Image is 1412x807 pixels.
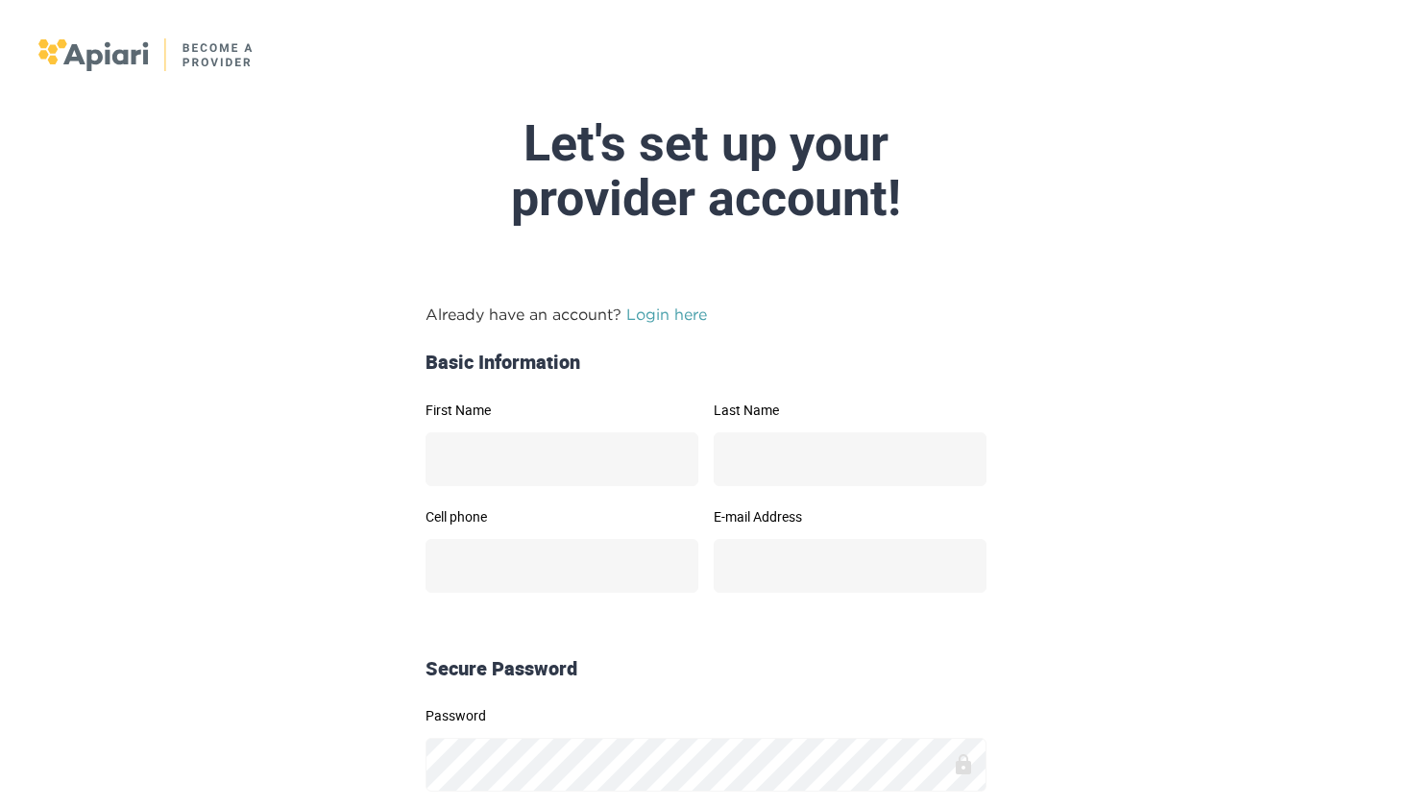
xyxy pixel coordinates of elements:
[426,303,986,326] p: Already have an account?
[418,655,994,683] div: Secure Password
[426,403,698,417] label: First Name
[426,510,698,524] label: Cell phone
[418,349,994,377] div: Basic Information
[426,709,986,722] label: Password
[253,116,1159,226] div: Let's set up your provider account!
[626,306,707,323] a: Login here
[714,403,986,417] label: Last Name
[714,510,986,524] label: E-mail Address
[38,38,255,71] img: logo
